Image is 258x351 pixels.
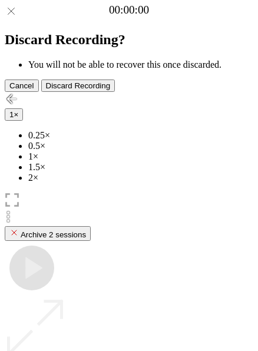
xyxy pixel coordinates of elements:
li: 1× [28,151,253,162]
button: Cancel [5,80,39,92]
li: You will not be able to recover this once discarded. [28,59,253,70]
li: 2× [28,173,253,183]
button: Archive 2 sessions [5,226,91,241]
h2: Discard Recording? [5,32,253,48]
span: 1 [9,110,14,119]
a: 00:00:00 [109,4,149,16]
li: 0.25× [28,130,253,141]
li: 0.5× [28,141,253,151]
button: Discard Recording [41,80,115,92]
li: 1.5× [28,162,253,173]
button: 1× [5,108,23,121]
div: Archive 2 sessions [9,228,86,239]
